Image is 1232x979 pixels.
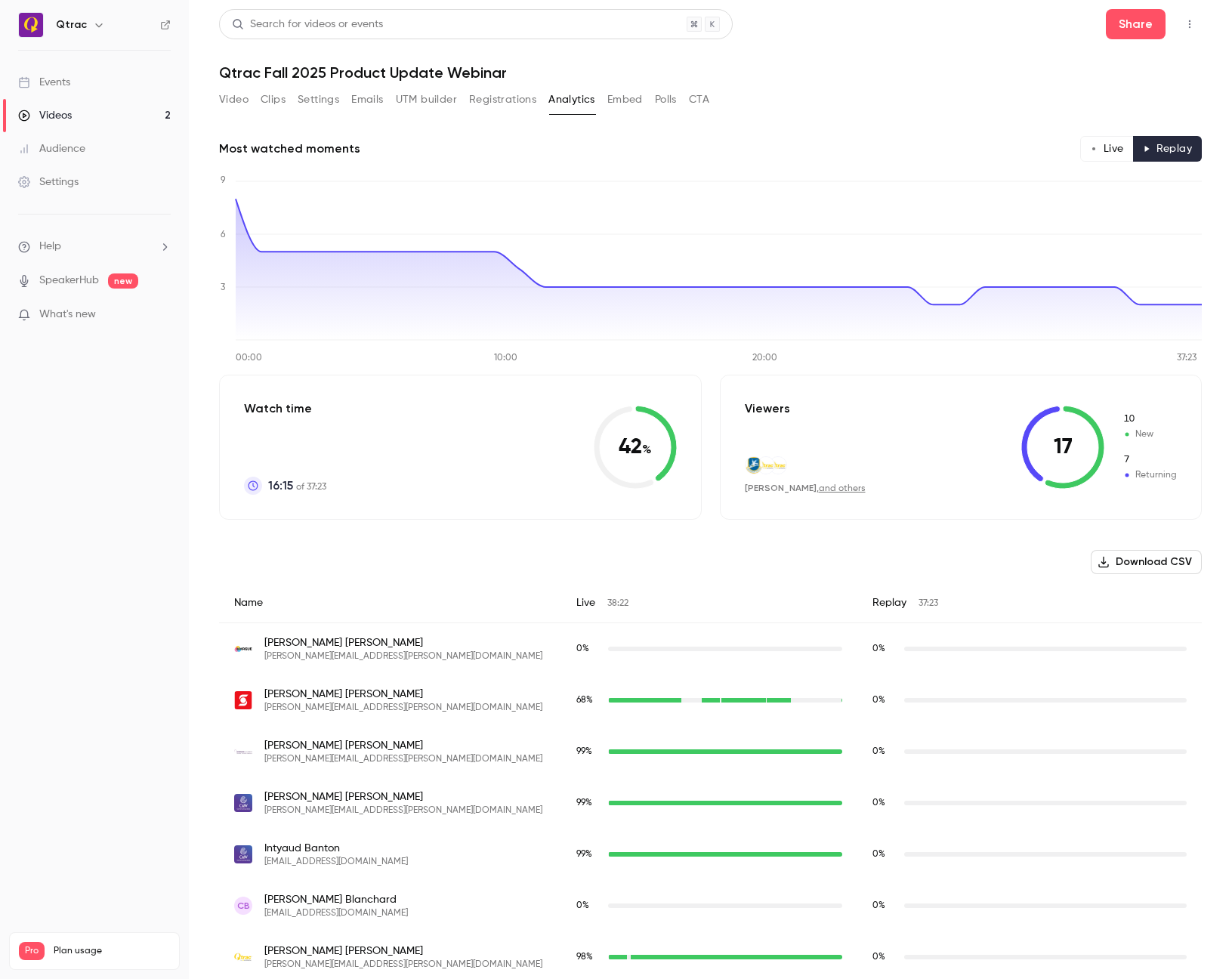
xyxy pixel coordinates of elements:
span: [PERSON_NAME][EMAIL_ADDRESS][PERSON_NAME][DOMAIN_NAME] [264,650,542,662]
img: Salim avatar [22,54,40,73]
span: Intyaud Banton [264,841,408,856]
button: Messages [100,471,201,532]
tspan: 00:00 [236,354,262,363]
button: Embed [607,88,643,112]
div: james.alejandre@scotiabank.com [219,675,1202,726]
div: darren.aldred@pslprint.co.uk [219,623,1202,675]
button: Settings [298,88,339,112]
div: intyaud.banton@cwc.com [219,829,1202,880]
span: Home [35,509,66,520]
span: 98 % [576,953,593,962]
span: [PERSON_NAME][EMAIL_ADDRESS][PERSON_NAME][DOMAIN_NAME] [264,753,542,765]
button: Send us a message [69,398,233,428]
span: 38:22 [607,599,628,608]
img: Qtrac [19,13,43,37]
span: What's new [39,307,96,323]
a: SpeakerHub [39,273,99,289]
div: rere3424@yahoo.com [219,880,1202,931]
button: Share [1106,9,1166,39]
tspan: 10:00 [494,354,517,363]
span: CB [237,899,250,913]
button: Emails [351,88,383,112]
button: CTA [689,88,709,112]
button: Registrations [469,88,536,112]
img: cwc.com [234,845,252,863]
h1: Messages [112,7,193,32]
img: us.af.mil [746,457,762,474]
button: Polls [655,88,677,112]
span: Pro [19,942,45,960]
div: Videos [18,108,72,123]
img: qtrac.com [234,948,252,966]
span: [EMAIL_ADDRESS][DOMAIN_NAME] [264,907,408,919]
p: of 37:23 [268,477,326,495]
span: 99 % [576,747,592,756]
span: [PERSON_NAME] [PERSON_NAME] [264,738,542,753]
div: Audience [18,141,85,156]
span: 99 % [576,798,592,808]
div: , [745,482,866,495]
span: Replay watch time [872,745,897,758]
tspan: 6 [221,230,226,239]
span: [PERSON_NAME] [PERSON_NAME] [264,789,542,805]
span: Returning [1122,468,1177,482]
span: Live watch time [576,796,601,810]
li: help-dropdown-opener [18,239,171,255]
span: 0 % [576,644,589,653]
img: qtrac.com [770,457,786,474]
span: New [1122,428,1177,441]
tspan: 3 [221,283,225,292]
span: 0 % [872,696,885,705]
tspan: 20:00 [752,354,777,363]
button: Help [202,471,302,532]
span: 0 % [872,798,885,808]
span: Replay watch time [872,642,897,656]
span: Replay watch time [872,796,897,810]
span: Live watch time [576,693,601,707]
div: Search for videos or events [232,17,383,32]
button: Video [219,88,249,112]
span: 37:23 [919,599,938,608]
button: Clips [261,88,286,112]
div: Events [18,75,70,90]
span: 0 % [872,901,885,910]
div: Contrast [50,68,95,84]
span: [PERSON_NAME][EMAIL_ADDRESS][PERSON_NAME][DOMAIN_NAME] [264,805,542,817]
span: [PERSON_NAME][EMAIL_ADDRESS][PERSON_NAME][DOMAIN_NAME] [264,702,542,714]
button: Replay [1133,136,1202,162]
span: Replay watch time [872,950,897,964]
a: and others [819,484,866,493]
h2: Most watched moments [219,140,360,158]
span: 0 % [872,953,885,962]
span: Replay watch time [872,848,897,861]
img: cwc.com [234,794,252,812]
span: [PERSON_NAME] [PERSON_NAME] [264,635,542,650]
span: [PERSON_NAME] Blanchard [264,892,408,907]
iframe: Noticeable Trigger [153,308,171,322]
div: Live [561,583,857,623]
span: Replay watch time [872,899,897,913]
span: [PERSON_NAME][EMAIL_ADDRESS][PERSON_NAME][DOMAIN_NAME] [264,959,542,971]
div: ricardo.alvarez@scchousingauthority.org [219,726,1202,777]
span: [PERSON_NAME] [745,483,817,493]
span: Help [239,509,264,520]
h1: Qtrac Fall 2025 Product Update Webinar [219,63,1202,82]
span: Live watch time [576,642,601,656]
div: Settings [18,174,79,190]
span: [PERSON_NAME] [PERSON_NAME] [264,687,542,702]
img: scchousingauthority.org [234,743,252,761]
span: 0 % [872,850,885,859]
div: • 4h ago [98,68,141,84]
img: Tim avatar [28,66,46,85]
button: UTM builder [396,88,457,112]
tspan: 37:23 [1177,354,1196,363]
span: Replay watch time [872,693,897,707]
span: Returning [1122,453,1177,467]
span: 68 % [576,696,593,705]
span: 0 % [872,644,885,653]
span: 99 % [576,850,592,859]
span: Live watch time [576,745,601,758]
span: 16:15 [268,477,293,495]
img: pslprint.co.uk [234,640,252,658]
div: Name [219,583,561,623]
